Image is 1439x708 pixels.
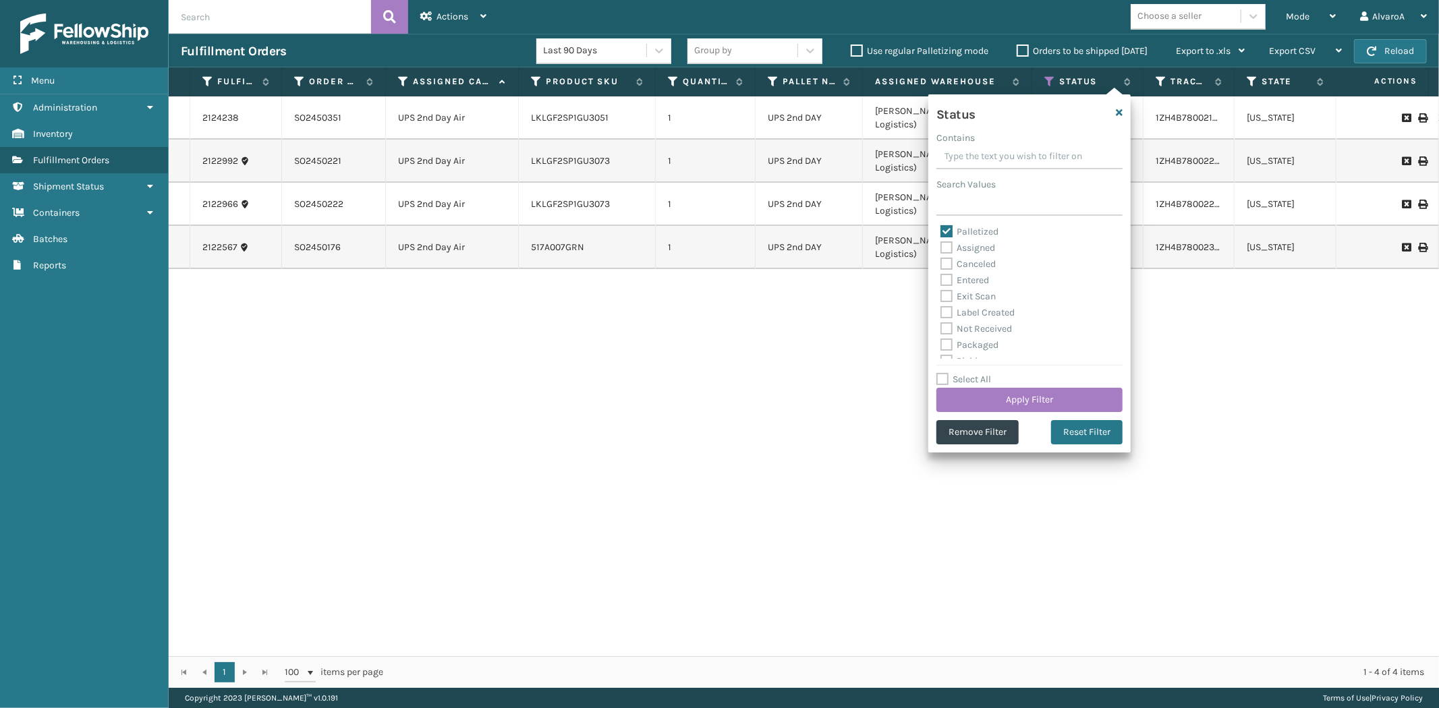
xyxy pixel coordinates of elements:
a: 2122992 [202,154,238,168]
span: Fulfillment Orders [33,154,109,166]
label: Assigned Carrier Service [413,76,492,88]
a: 1ZH4B7800217963318 [1156,112,1248,123]
span: 100 [285,666,305,679]
td: 1 [656,226,756,269]
td: [PERSON_NAME] (Ironlink Logistics) [863,226,1032,269]
a: Terms of Use [1323,693,1370,703]
label: Assigned [940,242,995,254]
label: Quantity [683,76,729,88]
label: Pallet Name [783,76,837,88]
label: Status [1059,76,1117,88]
button: Reset Filter [1051,420,1123,444]
button: Reload [1354,39,1427,63]
label: Entered [940,274,989,286]
a: LKLGF2SP1GU3073 [531,155,610,167]
a: LKLGF2SP1GU3051 [531,112,609,123]
a: 1 [215,662,235,682]
a: Privacy Policy [1372,693,1423,703]
label: Picking [940,355,988,367]
label: Canceled [940,258,996,270]
span: Menu [31,75,55,86]
span: items per page [285,662,383,682]
label: Search Values [936,177,996,191]
a: LKLGF2SP1GU3073 [531,198,610,210]
a: 1ZH4B7800226333633 [1156,198,1252,210]
td: [PERSON_NAME] (Ironlink Logistics) [863,96,1032,140]
span: Reports [33,260,66,271]
td: 1 [656,183,756,226]
button: Apply Filter [936,388,1123,412]
i: Print Label [1418,200,1426,209]
td: SO2450222 [282,183,386,226]
span: Export to .xls [1176,45,1231,57]
td: [US_STATE] [1235,96,1336,140]
div: Last 90 Days [543,44,648,58]
td: SO2450351 [282,96,386,140]
td: [PERSON_NAME] (Ironlink Logistics) [863,140,1032,183]
i: Request to Be Cancelled [1402,156,1410,166]
div: Group by [694,44,732,58]
label: Palletized [940,226,998,237]
i: Request to Be Cancelled [1402,200,1410,209]
td: SO2450176 [282,226,386,269]
a: 2122966 [202,198,238,211]
td: UPS 2nd DAY [756,226,863,269]
td: UPS 2nd DAY [756,96,863,140]
label: Packaged [940,339,998,351]
button: Remove Filter [936,420,1019,444]
p: Copyright 2023 [PERSON_NAME]™ v 1.0.191 [185,688,338,708]
td: 1 [656,96,756,140]
a: 1ZH4B7800233620603 [1156,241,1252,253]
span: Mode [1286,11,1309,22]
td: [PERSON_NAME] (Ironlink Logistics) [863,183,1032,226]
span: Administration [33,102,97,113]
label: Assigned Warehouse [875,76,1006,88]
i: Request to Be Cancelled [1402,243,1410,252]
td: UPS 2nd Day Air [386,183,519,226]
td: UPS 2nd DAY [756,140,863,183]
label: Product SKU [546,76,629,88]
label: Use regular Palletizing mode [851,45,988,57]
img: logo [20,13,148,54]
input: Type the text you wish to filter on [936,145,1123,169]
label: State [1262,76,1310,88]
a: 2122567 [202,241,237,254]
h3: Fulfillment Orders [181,43,286,59]
label: Contains [936,131,975,145]
span: Batches [33,233,67,245]
span: Actions [1332,70,1426,92]
i: Print Label [1418,243,1426,252]
td: [US_STATE] [1235,140,1336,183]
span: Inventory [33,128,73,140]
label: Tracking Number [1170,76,1208,88]
td: UPS 2nd Day Air [386,140,519,183]
td: UPS 2nd Day Air [386,96,519,140]
label: Not Received [940,323,1012,334]
label: Orders to be shipped [DATE] [1017,45,1148,57]
div: Choose a seller [1137,9,1202,24]
h4: Status [936,102,976,123]
label: Exit Scan [940,291,996,302]
a: 1ZH4B7800224187028 [1156,155,1251,167]
i: Request to Be Cancelled [1402,113,1410,123]
td: SO2450221 [282,140,386,183]
a: 517A007GRN [531,241,584,253]
td: [US_STATE] [1235,226,1336,269]
label: Order Number [309,76,360,88]
span: Actions [436,11,468,22]
div: 1 - 4 of 4 items [402,666,1424,679]
a: 2124238 [202,111,239,125]
div: | [1323,688,1423,708]
span: Export CSV [1269,45,1316,57]
span: Containers [33,207,80,218]
i: Print Label [1418,156,1426,166]
td: 1 [656,140,756,183]
td: UPS 2nd Day Air [386,226,519,269]
label: Select All [936,374,991,385]
td: [US_STATE] [1235,183,1336,226]
i: Print Label [1418,113,1426,123]
label: Label Created [940,307,1015,318]
td: UPS 2nd DAY [756,183,863,226]
label: Fulfillment Order Id [217,76,256,88]
span: Shipment Status [33,181,104,192]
